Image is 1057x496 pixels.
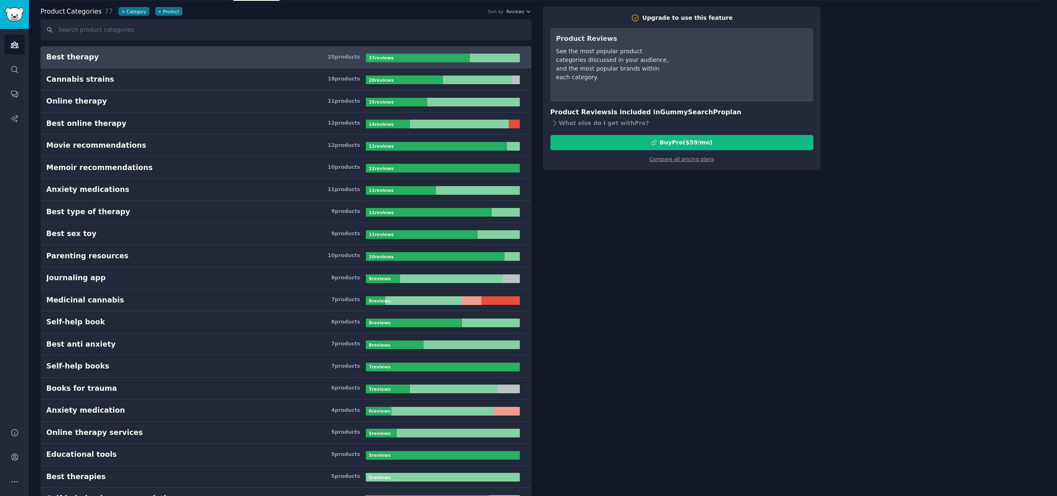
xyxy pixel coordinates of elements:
div: Best online therapy [46,118,126,129]
div: Anxiety medication [46,405,125,416]
b: 11 review s [369,210,393,215]
h3: Product Reviews is included in plan [550,107,813,118]
div: Upgrade to use this feature [642,14,733,22]
div: Movie recommendations [46,140,146,151]
b: 6 review s [369,409,391,413]
a: Memoir recommendations10products12reviews [40,157,531,179]
div: 25 product s [328,54,360,61]
div: Journaling app [46,273,106,283]
div: Memoir recommendations [46,163,153,173]
a: Compare all pricing plans [649,156,714,162]
b: 15 review s [369,99,393,104]
b: 8 review s [369,298,391,303]
div: Self-help book [46,317,105,327]
div: 9 product s [331,208,360,215]
div: Educational tools [46,449,117,460]
b: 12 review s [369,166,393,171]
div: 11 product s [328,98,360,105]
b: 11 review s [369,188,393,193]
span: + [121,9,125,14]
b: 12 review s [369,144,393,149]
div: Cannabis strains [46,74,114,85]
div: See the most popular product categories discussed in your audience, and the most popular brands w... [556,47,672,82]
button: +Product [155,7,182,16]
div: 7 product s [331,340,360,348]
div: Best therapies [46,472,106,482]
span: Product [40,7,65,17]
div: Best therapy [46,52,99,62]
div: Books for trauma [46,383,117,394]
div: 10 product s [328,164,360,171]
span: + [158,9,162,14]
a: Journaling app8products9reviews [40,267,531,289]
b: 5 review s [369,475,391,480]
div: 18 product s [328,76,360,83]
a: Anxiety medication4products6reviews [40,399,531,422]
div: 7 product s [331,296,360,304]
div: Buy Pro ($ 59 /mo ) [660,138,713,147]
div: Medicinal cannabis [46,295,124,305]
div: 4 product s [331,407,360,414]
div: 9 product s [331,230,360,238]
div: Parenting resources [46,251,128,261]
a: Self-help books7products7reviews [40,355,531,378]
b: 5 review s [369,431,391,436]
span: Categories [40,7,102,17]
b: 7 review s [369,387,391,392]
b: 10 review s [369,254,393,259]
input: Search product categories [40,19,531,40]
b: 11 review s [369,232,393,237]
div: Sort by [488,9,504,14]
a: Cannabis strains18products20reviews [40,68,531,91]
div: 7 product s [331,363,360,370]
a: Online therapy11products15reviews [40,90,531,113]
div: Anxiety medications [46,184,129,195]
a: Books for trauma6products7reviews [40,378,531,400]
div: 5 product s [331,429,360,436]
a: Medicinal cannabis7products8reviews [40,289,531,312]
h3: Product Reviews [556,34,672,44]
a: Best type of therapy9products11reviews [40,201,531,223]
div: Online therapy services [46,428,143,438]
button: +Category [118,7,149,16]
img: GummySearch logo [5,7,24,22]
div: 11 product s [328,186,360,194]
a: Movie recommendations12products12reviews [40,135,531,157]
div: 10 product s [328,252,360,260]
div: 12 product s [328,142,360,149]
div: Best type of therapy [46,207,130,217]
button: Reviews [507,9,531,14]
a: Anxiety medications11products11reviews [40,179,531,201]
div: Online therapy [46,96,107,106]
b: 8 review s [369,342,391,347]
div: What else do I get with Pro ? [550,118,813,129]
b: 14 review s [369,122,393,127]
div: 8 product s [331,274,360,282]
a: Educational tools5products5reviews [40,444,531,466]
a: Best therapy25products37reviews [40,46,531,68]
a: Self-help book8products8reviews [40,311,531,333]
a: Best sex toy9products11reviews [40,223,531,245]
a: Parenting resources10products10reviews [40,245,531,267]
a: Best therapies5products5reviews [40,466,531,488]
div: 5 product s [331,473,360,480]
b: 8 review s [369,320,391,325]
span: 77 [104,7,113,15]
b: 37 review s [369,55,393,60]
b: 7 review s [369,364,391,369]
a: Best online therapy12products14reviews [40,113,531,135]
b: 20 review s [369,78,393,83]
b: 9 review s [369,276,391,281]
div: Best anti anxiety [46,339,116,350]
div: 12 product s [328,120,360,127]
span: GummySearch Pro [660,108,725,116]
div: Self-help books [46,361,109,371]
a: Online therapy services5products5reviews [40,422,531,444]
a: Best anti anxiety7products8reviews [40,333,531,356]
div: Best sex toy [46,229,97,239]
div: 6 product s [331,385,360,392]
span: Reviews [507,9,524,14]
div: 8 product s [331,319,360,326]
